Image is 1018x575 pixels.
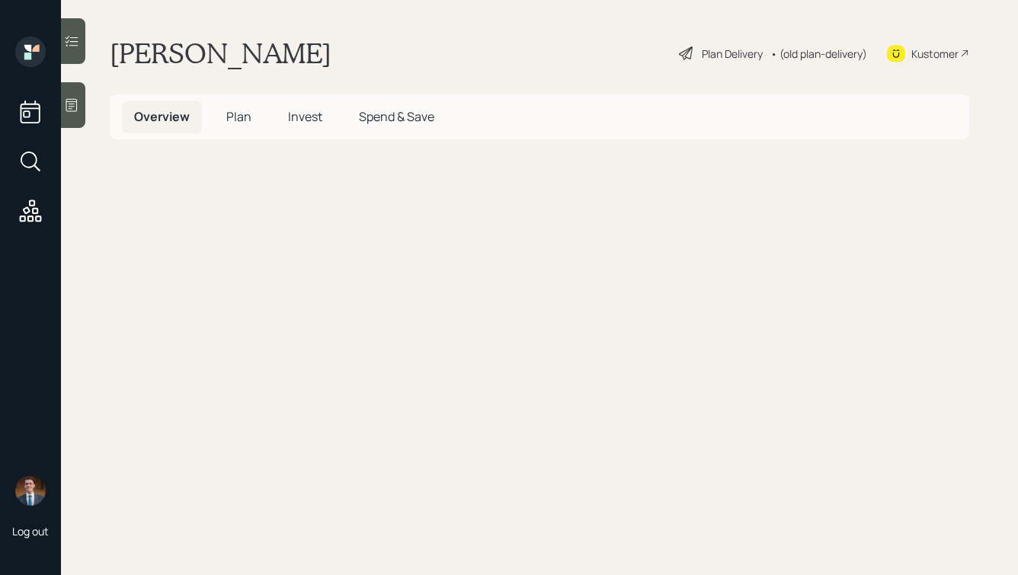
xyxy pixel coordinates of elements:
[911,46,959,62] div: Kustomer
[226,108,251,125] span: Plan
[288,108,322,125] span: Invest
[702,46,763,62] div: Plan Delivery
[134,108,190,125] span: Overview
[359,108,434,125] span: Spend & Save
[770,46,867,62] div: • (old plan-delivery)
[15,475,46,506] img: hunter_neumayer.jpg
[110,37,331,70] h1: [PERSON_NAME]
[12,524,49,538] div: Log out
